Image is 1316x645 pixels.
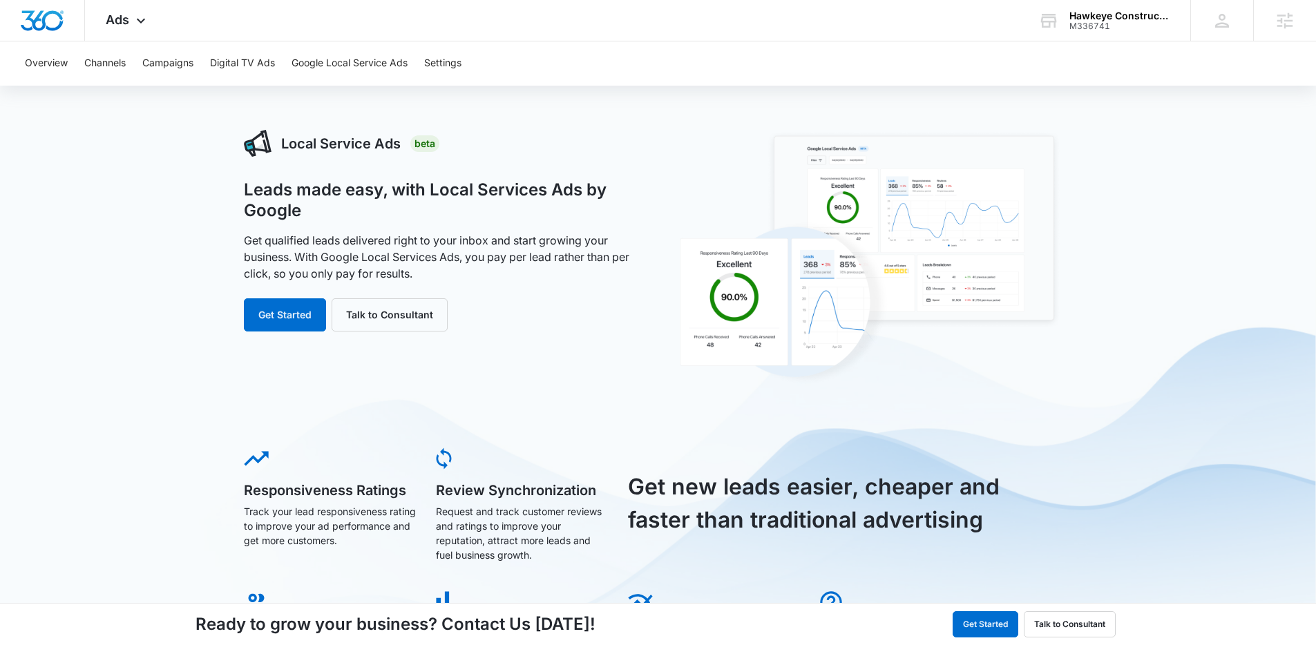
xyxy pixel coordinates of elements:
div: Beta [410,135,439,152]
button: Get Started [244,298,326,331]
button: Google Local Service Ads [292,41,408,86]
p: Get qualified leads delivered right to your inbox and start growing your business. With Google Lo... [244,232,643,282]
div: account id [1069,21,1170,31]
h3: Get new leads easier, cheaper and faster than traditional advertising [628,470,1016,537]
button: Get Started [953,611,1018,637]
div: account name [1069,10,1170,21]
button: Talk to Consultant [332,298,448,331]
button: Overview [25,41,68,86]
h5: Responsiveness Ratings [244,483,417,497]
h1: Leads made easy, with Local Services Ads by Google [244,180,643,221]
button: Campaigns [142,41,193,86]
button: Digital TV Ads [210,41,275,86]
h4: Ready to grow your business? Contact Us [DATE]! [196,612,595,637]
h3: Local Service Ads [281,133,401,154]
button: Settings [424,41,461,86]
h5: Review Synchronization [436,483,609,497]
button: Channels [84,41,126,86]
p: Request and track customer reviews and ratings to improve your reputation, attract more leads and... [436,504,609,562]
p: Track your lead responsiveness rating to improve your ad performance and get more customers. [244,504,417,548]
button: Talk to Consultant [1024,611,1116,637]
span: Ads [106,12,129,27]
